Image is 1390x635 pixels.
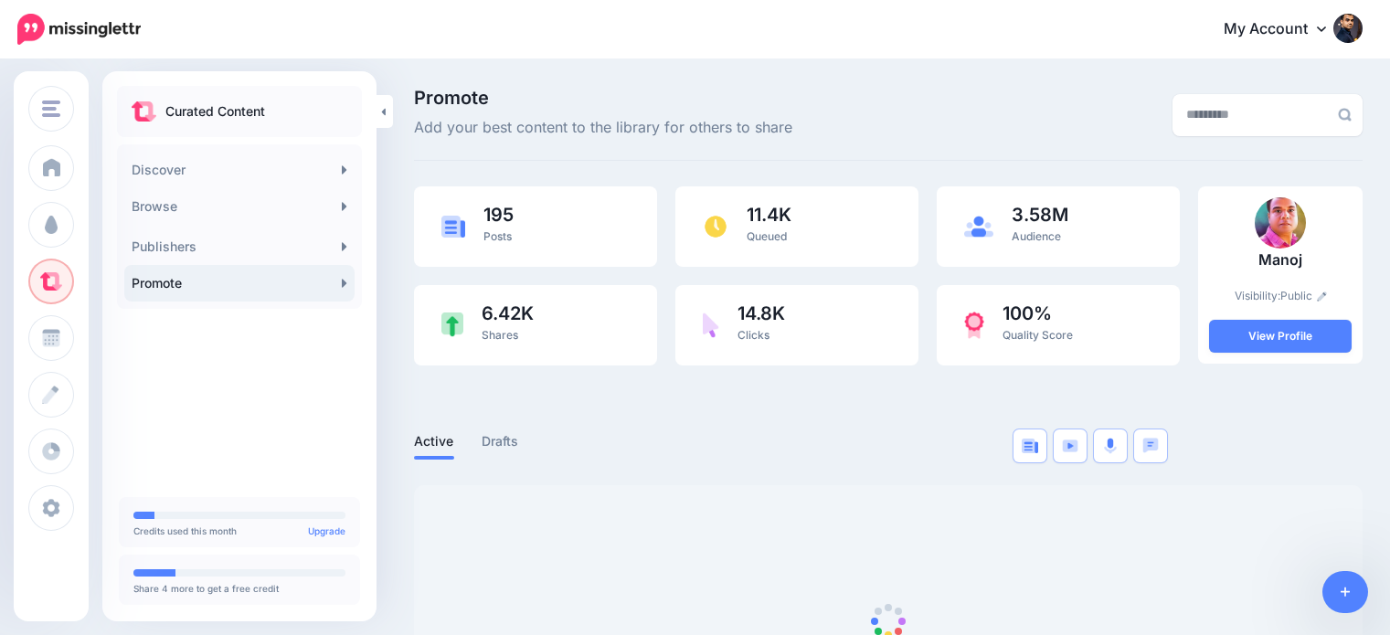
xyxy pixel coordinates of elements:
a: View Profile [1209,320,1352,353]
a: Browse [124,188,355,225]
img: clock.png [703,214,728,239]
img: pencil.png [1317,291,1327,302]
span: 11.4K [747,206,791,224]
img: microphone.png [1104,438,1117,454]
span: 195 [483,206,514,224]
a: Public [1280,289,1327,302]
span: Audience [1012,229,1061,243]
span: 6.42K [482,304,534,323]
span: 100% [1003,304,1073,323]
p: Visibility: [1209,287,1352,305]
span: Quality Score [1003,328,1073,342]
img: chat-square-blue.png [1142,438,1159,453]
span: Shares [482,328,518,342]
img: curate.png [132,101,156,122]
a: Discover [124,152,355,188]
img: article-blue.png [441,216,465,237]
a: Publishers [124,228,355,265]
p: Curated Content [165,101,265,122]
a: Active [414,430,454,452]
img: Missinglettr [17,14,141,45]
img: Q4V7QUO4NL7KLF7ETPAEVJZD8V2L8K9O_thumb.jpg [1255,197,1306,249]
img: video-blue.png [1062,439,1078,452]
a: My Account [1205,7,1363,52]
img: prize-red.png [964,312,984,339]
span: Add your best content to the library for others to share [414,116,792,140]
span: Clicks [737,328,769,342]
img: menu.png [42,101,60,117]
a: Promote [124,265,355,302]
span: 3.58M [1012,206,1068,224]
img: pointer-purple.png [703,312,719,338]
span: Posts [483,229,512,243]
img: users-blue.png [964,216,993,238]
p: Manoj [1209,249,1352,272]
span: Promote [414,89,792,107]
img: article-blue.png [1022,439,1038,453]
span: 14.8K [737,304,785,323]
img: search-grey-6.png [1338,108,1352,122]
a: Drafts [482,430,519,452]
img: share-green.png [441,312,463,337]
span: Queued [747,229,787,243]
